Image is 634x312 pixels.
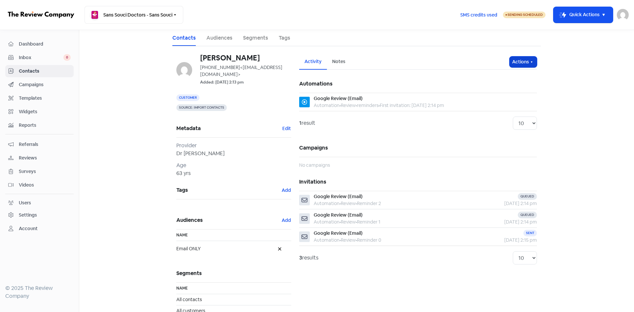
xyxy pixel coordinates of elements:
[176,185,281,195] span: Tags
[299,119,315,127] div: result
[176,283,291,294] th: Name
[299,139,537,157] h5: Campaigns
[176,169,291,177] div: 63 yrs
[5,284,74,300] div: © 2025 The Review Company
[19,212,37,219] div: Settings
[510,56,537,67] button: Actions
[339,200,341,206] b: •
[19,81,71,88] span: Campaigns
[523,230,537,236] div: Sent
[339,237,341,243] b: •
[200,79,244,86] small: Added: [DATE] 2:13 pm
[5,52,74,64] a: Inbox 0
[19,108,71,115] span: Widgets
[176,264,291,282] h5: Segments
[19,54,63,61] span: Inbox
[282,125,291,132] button: Edit
[5,119,74,131] a: Reports
[5,79,74,91] a: Campaigns
[172,34,196,42] a: Contacts
[299,75,537,93] h5: Automations
[5,209,74,221] a: Settings
[339,219,341,225] b: •
[455,11,503,18] a: SMS credits used
[617,9,629,21] img: User
[5,92,74,104] a: Templates
[314,219,380,225] div: Automation Review Reminder 1
[356,200,357,206] b: •
[176,94,199,101] span: Customer
[378,102,380,108] b: •
[176,104,227,111] span: Source: Import contacts
[314,102,339,108] span: Automation
[176,229,291,241] th: Name
[518,212,537,218] div: Queued
[200,64,282,77] span: <[EMAIL_ADDRESS][DOMAIN_NAME]>
[19,41,71,48] span: Dashboard
[19,122,71,129] span: Reports
[19,68,71,75] span: Contacts
[314,200,381,207] div: Automation Review Reminder 2
[314,212,363,218] span: Google Review (Email)
[279,34,290,42] a: Tags
[176,62,192,78] img: 53978c2db08201e47c2310740c3f5d48
[19,168,71,175] span: Surveys
[5,179,74,191] a: Videos
[299,254,318,262] div: results
[380,102,444,108] span: First invitation: [DATE] 2:14 pm
[299,162,330,168] span: No campaigns
[314,230,363,236] span: Google Review (Email)
[332,58,345,65] div: Notes
[176,161,291,169] div: Age
[314,193,363,199] span: Google Review (Email)
[356,237,357,243] b: •
[5,223,74,235] a: Account
[63,54,71,61] span: 0
[176,245,275,252] span: Email ONLY
[243,34,268,42] a: Segments
[508,13,543,17] span: Sending Scheduled
[200,64,291,78] div: [PHONE_NUMBER]
[356,102,357,108] b: •
[176,296,202,302] span: All contacts
[467,219,537,225] div: [DATE] 2:14 pm
[19,199,31,206] div: Users
[467,237,537,244] div: [DATE] 2:15 pm
[5,138,74,151] a: Referrals
[19,141,71,148] span: Referrals
[503,11,546,19] a: Sending Scheduled
[553,7,613,23] button: Quick Actions
[281,217,291,224] button: Add
[356,219,357,225] b: •
[314,95,363,102] div: Google Review (Email)
[339,102,341,108] b: •
[19,95,71,102] span: Templates
[357,102,378,108] span: reminders
[5,106,74,118] a: Widgets
[19,155,71,161] span: Reviews
[200,54,291,61] h6: [PERSON_NAME]
[304,58,322,65] div: Activity
[176,215,281,225] span: Audiences
[19,182,71,189] span: Videos
[5,197,74,209] a: Users
[518,193,537,200] div: Queued
[5,38,74,50] a: Dashboard
[5,152,74,164] a: Reviews
[5,65,74,77] a: Contacts
[176,150,291,157] div: Dr [PERSON_NAME]
[176,142,291,150] div: Provider
[206,34,232,42] a: Audiences
[299,120,301,126] strong: 1
[299,254,302,261] strong: 3
[460,12,497,18] span: SMS credits used
[281,187,291,194] button: Add
[314,237,381,244] div: Automation Review Reminder 0
[85,6,183,24] button: Sans Souci Doctors - Sans Souci
[467,200,537,207] div: [DATE] 2:14 pm
[176,123,282,133] span: Metadata
[299,173,537,191] h5: Invitations
[19,225,38,232] div: Account
[5,165,74,178] a: Surveys
[341,102,356,108] span: Review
